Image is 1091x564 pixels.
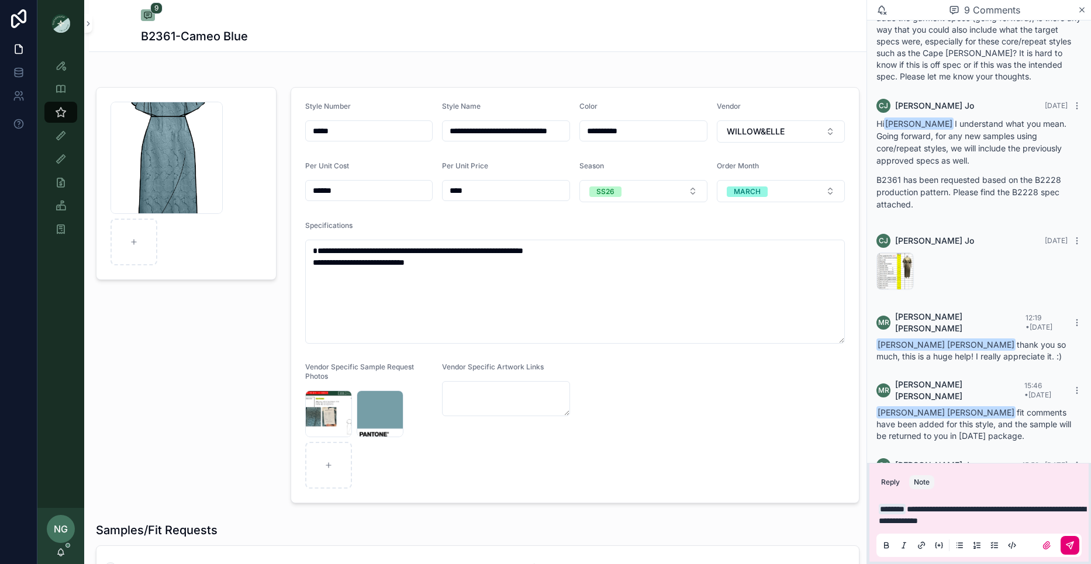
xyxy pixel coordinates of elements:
p: Hi I understand what you mean. Going forward, for any new samples using core/repeat styles, we wi... [876,117,1082,167]
span: Vendor [717,102,741,110]
span: Per Unit Price [442,161,488,170]
span: 9 [150,2,163,14]
span: 9 Comments [964,3,1020,17]
span: Per Unit Cost [305,161,349,170]
h1: Samples/Fit Requests [96,522,217,538]
span: fit comments have been added for this style, and the sample will be returned to you in [DATE] pac... [876,407,1071,441]
span: [PERSON_NAME] [PERSON_NAME] [876,406,1016,418]
span: CJ [879,461,888,470]
button: Reply [876,475,904,489]
span: Style Number [305,102,351,110]
span: [PERSON_NAME] [PERSON_NAME] [876,338,1016,351]
span: [PERSON_NAME] Jo [895,100,974,112]
span: [DATE] [1045,236,1068,245]
span: Order Month [717,161,759,170]
span: Vendor Specific Artwork Links [442,362,544,371]
span: 12:19 • [DATE] [1026,313,1052,331]
div: Note [914,478,930,487]
span: when your team adds the garment specs (going forward), is there any way that you could also inclu... [876,1,1081,81]
div: MARCH [734,186,761,197]
span: [PERSON_NAME] [PERSON_NAME] [895,311,1026,334]
span: [PERSON_NAME] Jo [895,235,974,247]
div: SS26 [596,186,614,197]
button: Select Button [717,120,845,143]
button: Note [909,475,934,489]
span: 15:53 • [DATE] [1022,461,1068,469]
span: [PERSON_NAME] [PERSON_NAME] [895,379,1024,402]
span: [PERSON_NAME] Jo [895,459,974,471]
span: Style Name [442,102,481,110]
span: [DATE] [1045,101,1068,110]
div: scrollable content [37,47,84,255]
span: WILLOW&ELLE [727,126,785,137]
span: 15:46 • [DATE] [1024,381,1051,399]
span: Vendor Specific Sample Request Photos [305,362,414,380]
button: Select Button [717,180,845,202]
span: thank you so much, this is a huge help! I really appreciate it. :) [876,340,1066,361]
button: 9 [141,9,155,23]
h1: B2361-Cameo Blue [141,28,248,44]
span: Color [579,102,598,110]
p: B2361 has been requested based on the B2228 production pattern. Please find the B2228 spec attached. [876,174,1082,210]
span: [PERSON_NAME] [884,117,954,130]
span: NG [54,522,68,536]
span: MR [878,386,889,395]
span: MR [878,318,889,327]
span: CJ [879,101,888,110]
span: CJ [879,236,888,245]
img: App logo [51,14,70,33]
button: Select Button [579,180,707,202]
span: Specifications [305,221,353,230]
span: Season [579,161,604,170]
